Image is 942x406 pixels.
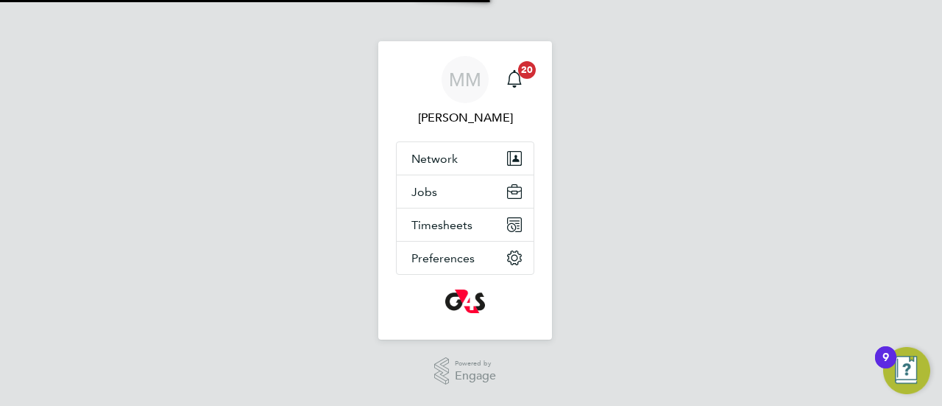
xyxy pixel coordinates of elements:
button: Open Resource Center, 9 new notifications [883,347,930,394]
a: Go to home page [396,290,534,313]
button: Preferences [397,242,534,274]
span: Timesheets [411,218,472,232]
span: Network [411,152,458,166]
span: Preferences [411,251,475,265]
span: Jobs [411,185,437,199]
nav: Main navigation [378,41,552,340]
span: 20 [518,61,536,79]
a: Powered byEngage [434,357,497,385]
span: MM [449,70,481,89]
span: Engage [455,370,496,382]
img: g4s-logo-retina.png [445,290,485,313]
button: Network [397,142,534,175]
a: 20 [500,56,529,103]
div: 9 [882,357,889,377]
span: Monique Maussant [396,109,534,127]
span: Powered by [455,357,496,370]
a: MM[PERSON_NAME] [396,56,534,127]
button: Jobs [397,175,534,208]
button: Timesheets [397,209,534,241]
